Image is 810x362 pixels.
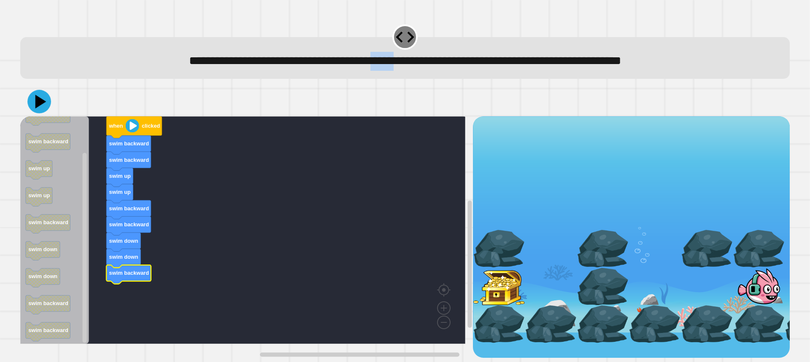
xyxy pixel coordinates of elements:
[28,274,57,280] text: swim down
[109,205,149,212] text: swim backward
[28,300,68,307] text: swim backward
[28,139,68,145] text: swim backward
[109,222,149,228] text: swim backward
[142,123,160,129] text: clicked
[28,193,50,199] text: swim up
[20,116,473,358] div: Blockly Workspace
[109,270,149,276] text: swim backward
[109,189,131,196] text: swim up
[109,157,149,163] text: swim backward
[28,327,68,334] text: swim backward
[109,254,138,260] text: swim down
[109,141,149,147] text: swim backward
[109,173,131,179] text: swim up
[28,166,50,172] text: swim up
[28,247,57,253] text: swim down
[109,123,123,129] text: when
[109,238,138,244] text: swim down
[28,220,68,226] text: swim backward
